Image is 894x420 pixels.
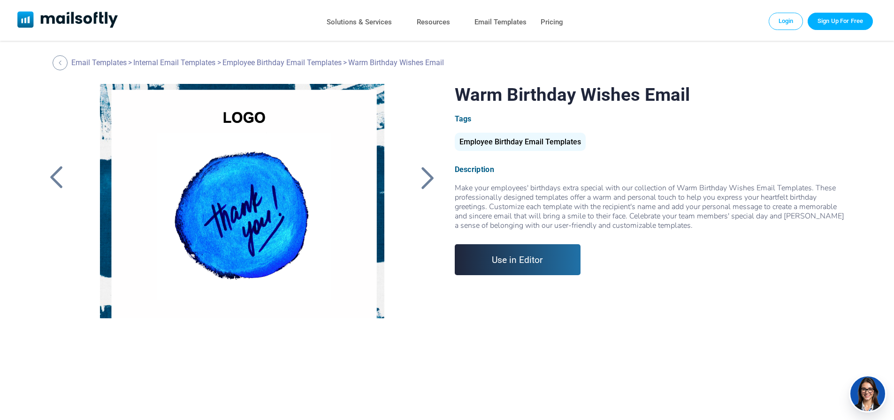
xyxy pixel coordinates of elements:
a: Resources [417,15,450,29]
h1: Warm Birthday Wishes Email [455,84,849,105]
a: Email Templates [474,15,527,29]
a: Employee Birthday Email Templates [222,58,342,67]
a: Mailsoftly [17,11,118,30]
div: Make your employees' birthdays extra special with our collection of Warm Birthday Wishes Email Te... [455,183,849,230]
div: Tags [455,114,849,123]
div: Employee Birthday Email Templates [455,133,586,151]
a: Use in Editor [455,244,581,275]
a: Login [769,13,803,30]
a: Internal Email Templates [133,58,215,67]
a: Solutions & Services [327,15,392,29]
a: Pricing [541,15,563,29]
a: Email Templates [71,58,127,67]
a: Employee Birthday Email Templates [455,141,586,145]
a: Back [416,165,440,190]
a: Warm Birthday Wishes Email [84,84,400,318]
a: Back [45,165,68,190]
div: Description [455,165,849,174]
a: Back [53,55,70,70]
a: Trial [808,13,873,30]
